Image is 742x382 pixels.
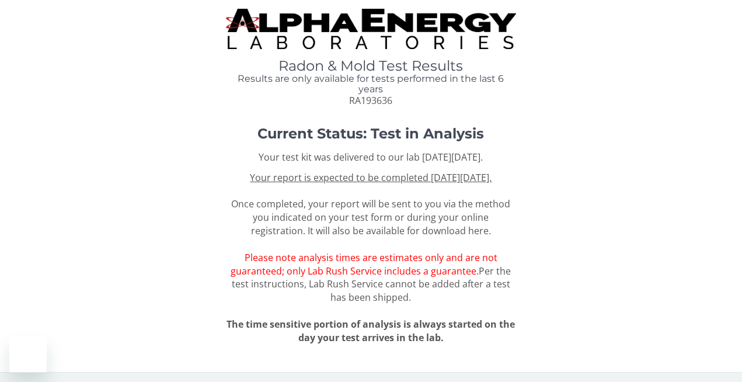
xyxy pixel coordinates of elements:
[257,125,484,142] strong: Current Status: Test in Analysis
[226,74,515,94] h4: Results are only available for tests performed in the last 6 years
[226,9,515,49] img: TightCrop.jpg
[226,58,515,74] h1: Radon & Mold Test Results
[231,251,497,277] span: Please note analysis times are estimates only and are not guaranteed; only Lab Rush Service inclu...
[9,335,47,373] iframe: Button to launch messaging window
[349,94,392,107] span: RA193636
[227,318,515,344] span: The time sensitive portion of analysis is always started on the day your test arrives in the lab.
[232,265,511,304] span: Per the test instructions, Lab Rush Service cannot be added after a test has been shipped.
[226,151,515,164] p: Your test kit was delivered to our lab [DATE][DATE].
[250,171,492,184] u: Your report is expected to be completed [DATE][DATE].
[231,171,511,304] span: Once completed, your report will be sent to you via the method you indicated on your test form or...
